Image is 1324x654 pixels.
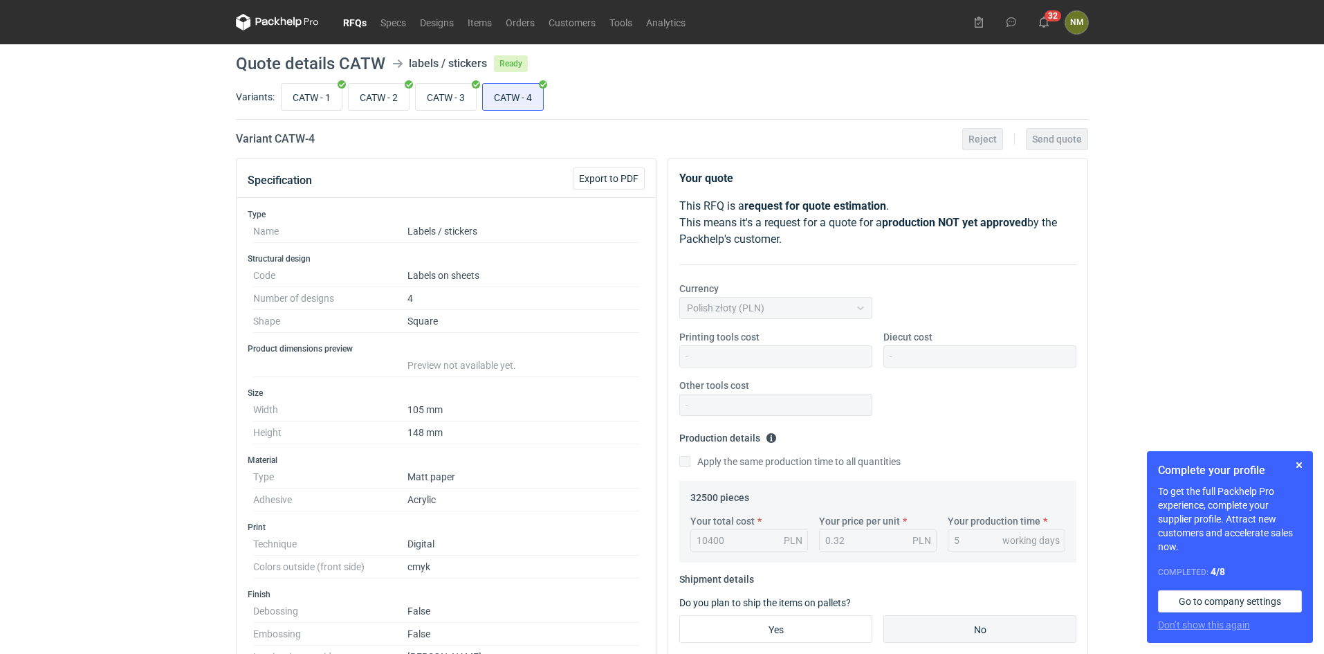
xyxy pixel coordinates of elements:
button: Send quote [1026,128,1088,150]
dd: cmyk [407,556,639,579]
button: Export to PDF [573,167,645,190]
h1: Quote details CATW [236,55,385,72]
strong: production NOT yet approved [882,216,1027,229]
dd: 4 [407,287,639,310]
h2: Variant CATW - 4 [236,131,315,147]
dt: Adhesive [253,489,407,511]
dt: Width [253,399,407,421]
dt: Name [253,220,407,243]
label: Your price per unit [819,514,900,528]
div: PLN [912,534,931,547]
label: Your total cost [690,514,755,528]
a: Items [461,14,499,30]
span: Reject [968,134,997,144]
p: To get the full Packhelp Pro experience, complete your supplier profile. Attract new customers an... [1158,484,1302,554]
button: NM [1065,11,1088,34]
dt: Code [253,264,407,287]
label: Apply the same production time to all quantities [679,455,901,469]
dd: 105 mm [407,399,639,421]
dt: Embossing [253,623,407,646]
dt: Technique [253,533,407,556]
a: Designs [413,14,461,30]
label: CATW - 1 [281,83,342,111]
dd: Digital [407,533,639,556]
div: Natalia Mrozek [1065,11,1088,34]
strong: request for quote estimation [744,199,886,212]
label: Currency [679,282,719,296]
a: Orders [499,14,542,30]
button: Specification [248,164,312,197]
div: working days [1002,534,1060,547]
a: Analytics [639,14,692,30]
label: Do you plan to ship the items on pallets? [679,597,851,608]
h3: Material [248,455,645,466]
dt: Type [253,466,407,489]
dd: Labels on sheets [407,264,639,287]
h3: Structural design [248,253,645,264]
label: CATW - 4 [482,83,544,111]
strong: Your quote [679,172,733,185]
h3: Type [248,209,645,220]
dd: Matt paper [407,466,639,489]
a: Go to company settings [1158,590,1302,612]
a: RFQs [336,14,374,30]
a: Tools [603,14,639,30]
dd: 148 mm [407,421,639,444]
dt: Colors outside (front side) [253,556,407,579]
h3: Print [248,522,645,533]
label: Other tools cost [679,379,749,392]
a: Specs [374,14,413,30]
dt: Number of designs [253,287,407,310]
dd: False [407,600,639,623]
svg: Packhelp Pro [236,14,319,30]
strong: 4 / 8 [1211,566,1225,577]
dt: Debossing [253,600,407,623]
h1: Complete your profile [1158,462,1302,479]
label: Your production time [948,514,1040,528]
a: Customers [542,14,603,30]
div: Completed: [1158,565,1302,579]
button: Skip for now [1291,457,1307,473]
h3: Finish [248,589,645,600]
label: Diecut cost [883,330,932,344]
legend: Shipment details [679,568,754,585]
legend: 32500 pieces [690,487,749,503]
legend: Production details [679,427,777,444]
label: CATW - 3 [415,83,477,111]
label: CATW - 2 [348,83,410,111]
span: Ready [494,55,528,72]
span: Export to PDF [579,174,638,183]
button: 32 [1033,11,1055,33]
dt: Height [253,421,407,444]
dd: Acrylic [407,489,639,511]
dt: Shape [253,310,407,333]
button: Don’t show this again [1158,618,1250,632]
dd: Square [407,310,639,333]
label: Printing tools cost [679,330,760,344]
div: PLN [784,534,802,547]
h3: Product dimensions preview [248,343,645,354]
div: labels / stickers [409,55,487,72]
dd: Labels / stickers [407,220,639,243]
span: Send quote [1032,134,1082,144]
label: Variants: [236,90,275,104]
h3: Size [248,388,645,399]
button: Reject [962,128,1003,150]
dd: False [407,623,639,646]
p: This RFQ is a . This means it's a request for a quote for a by the Packhelp's customer. [679,198,1076,248]
span: Preview not available yet. [407,360,516,371]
